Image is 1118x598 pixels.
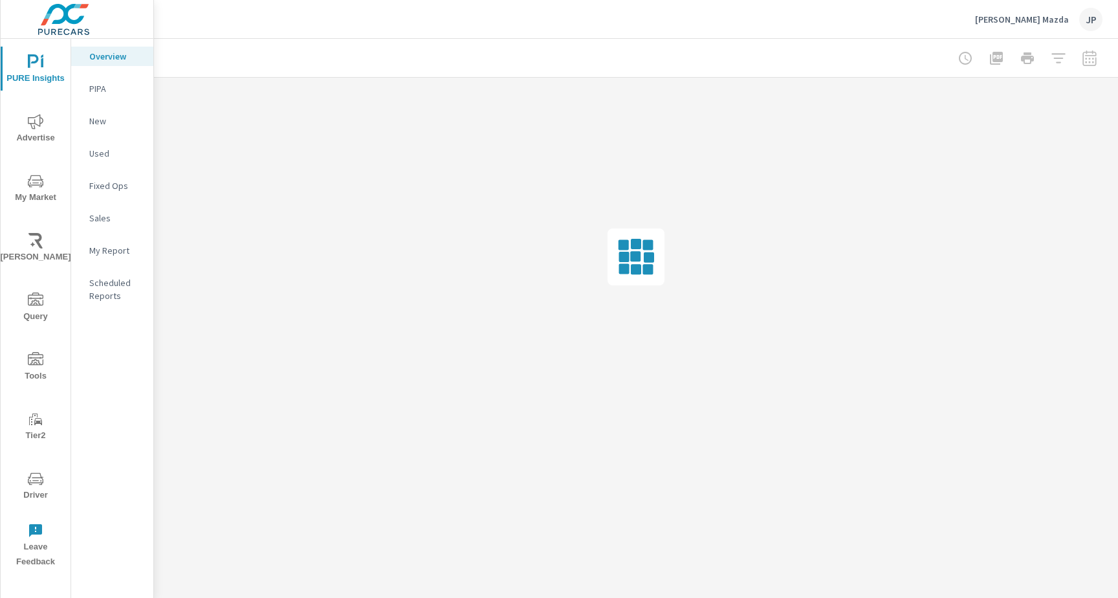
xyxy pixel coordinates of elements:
p: PIPA [89,82,143,95]
span: My Market [5,173,67,205]
p: Scheduled Reports [89,276,143,302]
div: Fixed Ops [71,176,153,195]
div: nav menu [1,39,71,575]
div: Overview [71,47,153,66]
span: Query [5,293,67,324]
p: Used [89,147,143,160]
div: My Report [71,241,153,260]
div: JP [1079,8,1102,31]
p: New [89,115,143,127]
div: PIPA [71,79,153,98]
span: Tools [5,352,67,384]
p: Sales [89,212,143,225]
span: Tier2 [5,412,67,443]
div: New [71,111,153,131]
div: Scheduled Reports [71,273,153,305]
span: Driver [5,471,67,503]
p: Overview [89,50,143,63]
p: [PERSON_NAME] Mazda [975,14,1069,25]
div: Used [71,144,153,163]
span: Advertise [5,114,67,146]
div: Sales [71,208,153,228]
span: PURE Insights [5,54,67,86]
p: Fixed Ops [89,179,143,192]
span: [PERSON_NAME] [5,233,67,265]
p: My Report [89,244,143,257]
span: Leave Feedback [5,523,67,570]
